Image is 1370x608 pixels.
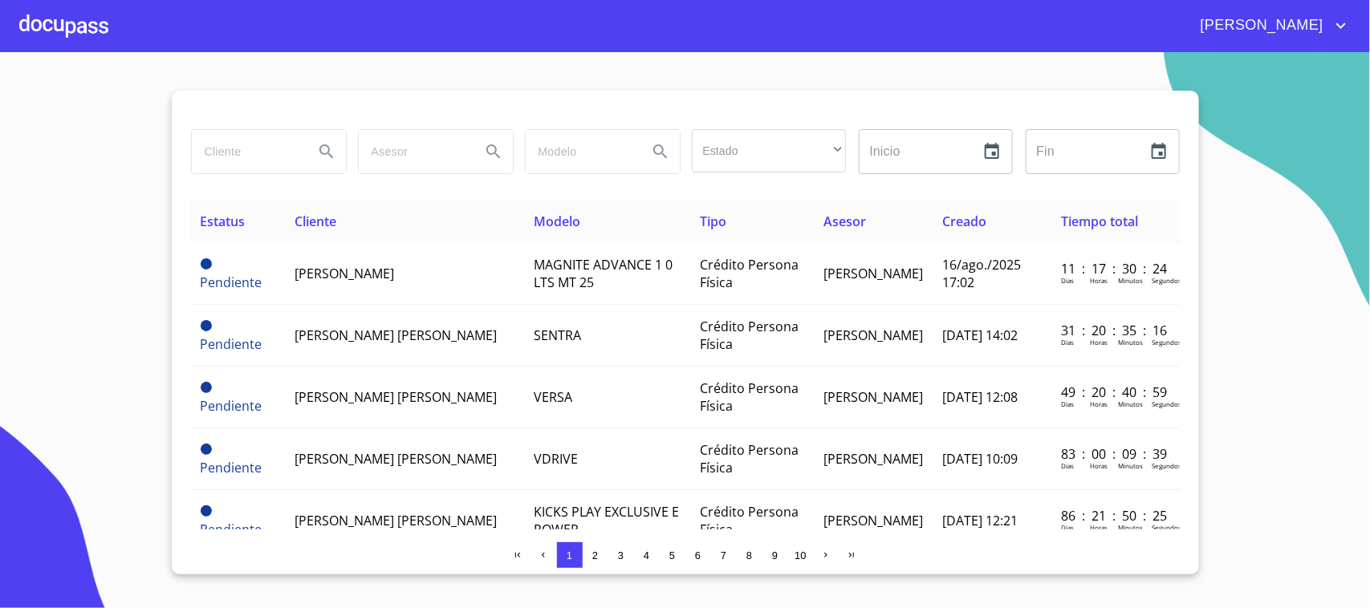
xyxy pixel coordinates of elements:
[692,129,846,172] div: ​
[201,320,212,331] span: Pendiente
[535,326,582,344] span: SENTRA
[192,130,301,173] input: search
[307,132,346,171] button: Search
[1118,461,1143,470] p: Minutos
[1118,338,1143,347] p: Minutos
[1061,276,1074,285] p: Dias
[1152,338,1181,347] p: Segundos
[700,379,799,415] span: Crédito Persona Física
[618,549,624,561] span: 3
[201,444,212,455] span: Pendiente
[943,388,1018,406] span: [DATE] 12:08
[721,549,726,561] span: 7
[700,318,799,353] span: Crédito Persona Física
[1061,260,1169,278] p: 11 : 17 : 30 : 24
[1189,13,1331,39] span: [PERSON_NAME]
[535,213,581,230] span: Modelo
[201,335,262,353] span: Pendiente
[824,450,924,468] span: [PERSON_NAME]
[201,459,262,476] span: Pendiente
[641,132,680,171] button: Search
[535,450,579,468] span: VDRIVE
[824,213,867,230] span: Asesor
[685,542,711,568] button: 6
[535,256,673,291] span: MAGNITE ADVANCE 1 0 LTS MT 25
[746,549,752,561] span: 8
[1118,276,1143,285] p: Minutos
[943,450,1018,468] span: [DATE] 10:09
[201,382,212,393] span: Pendiente
[1090,461,1108,470] p: Horas
[1061,338,1074,347] p: Dias
[557,542,583,568] button: 1
[824,265,924,282] span: [PERSON_NAME]
[700,256,799,291] span: Crédito Persona Física
[1061,523,1074,532] p: Dias
[700,213,726,230] span: Tipo
[201,397,262,415] span: Pendiente
[201,521,262,538] span: Pendiente
[1061,399,1074,408] p: Dias
[201,274,262,291] span: Pendiente
[295,388,498,406] span: [PERSON_NAME] [PERSON_NAME]
[535,503,680,538] span: KICKS PLAY EXCLUSIVE E POWER
[359,130,468,173] input: search
[1090,276,1108,285] p: Horas
[1061,507,1169,525] p: 86 : 21 : 50 : 25
[711,542,737,568] button: 7
[700,441,799,476] span: Crédito Persona Física
[943,213,987,230] span: Creado
[1152,523,1181,532] p: Segundos
[1189,13,1351,39] button: account of current user
[295,326,498,344] span: [PERSON_NAME] [PERSON_NAME]
[634,542,660,568] button: 4
[1118,523,1143,532] p: Minutos
[660,542,685,568] button: 5
[669,549,675,561] span: 5
[737,542,762,568] button: 8
[1061,383,1169,401] p: 49 : 20 : 40 : 59
[695,549,701,561] span: 6
[1061,322,1169,339] p: 31 : 20 : 35 : 16
[943,326,1018,344] span: [DATE] 14:02
[608,542,634,568] button: 3
[1061,213,1138,230] span: Tiempo total
[795,549,806,561] span: 10
[295,512,498,529] span: [PERSON_NAME] [PERSON_NAME]
[788,542,814,568] button: 10
[1090,399,1108,408] p: Horas
[526,130,635,173] input: search
[535,388,573,406] span: VERSA
[592,549,598,561] span: 2
[700,503,799,538] span: Crédito Persona Física
[474,132,513,171] button: Search
[772,549,778,561] span: 9
[201,505,212,517] span: Pendiente
[583,542,608,568] button: 2
[567,549,572,561] span: 1
[1152,399,1181,408] p: Segundos
[201,213,246,230] span: Estatus
[1118,399,1143,408] p: Minutos
[201,258,212,270] span: Pendiente
[1090,338,1108,347] p: Horas
[943,512,1018,529] span: [DATE] 12:21
[943,256,1022,291] span: 16/ago./2025 17:02
[1152,276,1181,285] p: Segundos
[762,542,788,568] button: 9
[1152,461,1181,470] p: Segundos
[824,388,924,406] span: [PERSON_NAME]
[644,549,649,561] span: 4
[1061,461,1074,470] p: Dias
[295,265,395,282] span: [PERSON_NAME]
[295,450,498,468] span: [PERSON_NAME] [PERSON_NAME]
[824,512,924,529] span: [PERSON_NAME]
[295,213,337,230] span: Cliente
[824,326,924,344] span: [PERSON_NAME]
[1090,523,1108,532] p: Horas
[1061,445,1169,463] p: 83 : 00 : 09 : 39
